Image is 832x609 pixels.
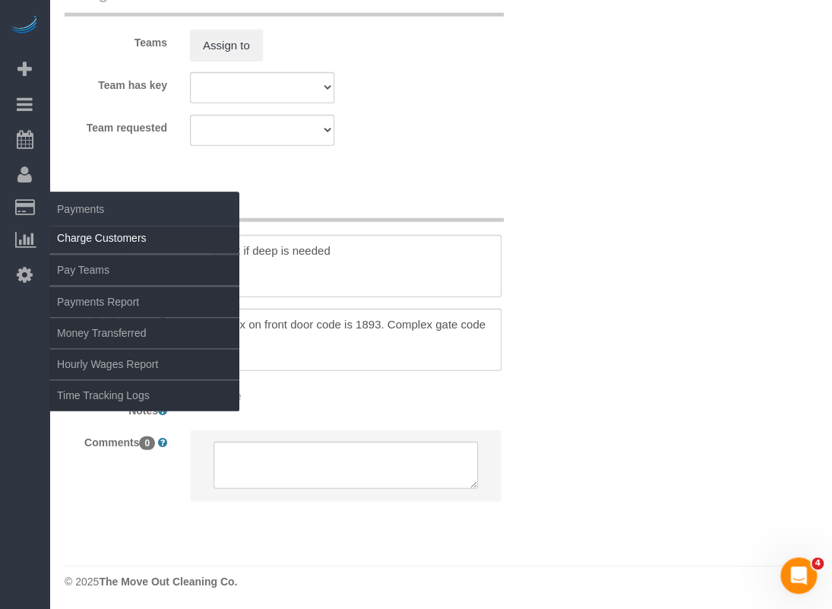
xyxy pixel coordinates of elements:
[139,436,155,450] span: 0
[9,15,40,36] img: Automaid Logo
[53,430,179,450] label: Comments
[811,557,824,569] span: 4
[190,30,263,62] button: Assign to
[53,115,179,135] label: Team requested
[53,72,179,93] label: Team has key
[190,390,242,402] span: Add a note
[49,223,239,253] a: Charge Customers
[49,287,239,317] a: Payments Report
[65,188,504,222] legend: Notes and Comments
[65,574,817,589] div: © 2025
[49,192,239,227] span: Payments
[99,576,237,588] strong: The Move Out Cleaning Co.
[780,557,817,594] iframe: Intercom live chat
[49,222,239,411] ul: Payments
[49,349,239,379] a: Hourly Wages Report
[53,30,179,50] label: Teams
[49,380,239,411] a: Time Tracking Logs
[49,318,239,348] a: Money Transferred
[49,255,239,285] a: Pay Teams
